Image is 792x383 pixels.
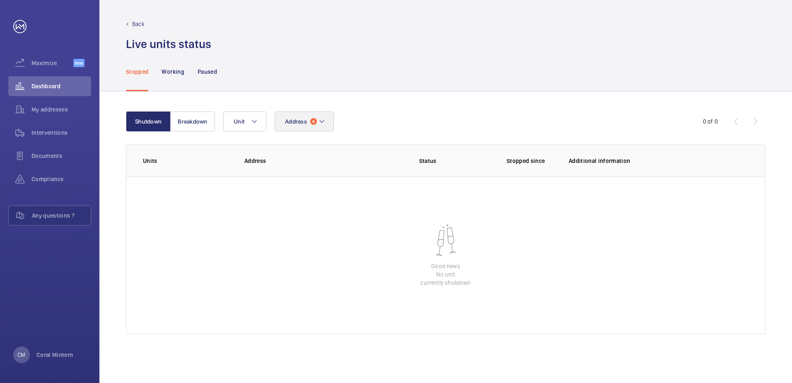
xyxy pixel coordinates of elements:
span: My addresses [31,105,91,114]
p: Working [162,68,184,76]
p: Good news No unit currently shutdown [420,262,471,287]
div: 0 of 0 [703,117,718,126]
span: Maximize [31,59,73,67]
p: Paused [198,68,217,76]
span: Dashboard [31,82,91,90]
button: Breakdown [170,112,215,131]
span: 4 [310,118,317,125]
h1: Live units status [126,36,211,52]
span: Beta [73,59,85,67]
span: Compliance [31,175,91,183]
span: Interventions [31,128,91,137]
span: Address [285,118,307,125]
p: Units [143,157,231,165]
p: Stopped [126,68,148,76]
p: Coral Mintern [36,351,73,359]
button: Address4 [275,112,334,131]
p: Additional information [569,157,749,165]
span: Any questions ? [32,211,91,220]
span: Documents [31,152,91,160]
p: Back [132,20,145,28]
button: Shutdown [126,112,171,131]
p: CM [17,351,25,359]
p: Status [368,157,487,165]
span: Unit [234,118,244,125]
p: Address [244,157,362,165]
p: Stopped since [507,157,555,165]
button: Unit [223,112,266,131]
